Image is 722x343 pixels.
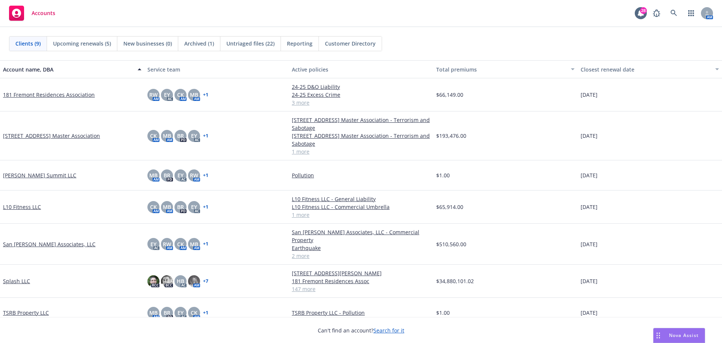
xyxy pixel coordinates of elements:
span: $193,476.00 [436,132,466,140]
span: Nova Assist [669,332,699,338]
button: Nova Assist [653,328,705,343]
a: Accounts [6,3,58,24]
span: [DATE] [581,277,598,285]
span: Upcoming renewals (5) [53,40,111,47]
span: EY [191,203,197,211]
a: San [PERSON_NAME] Associates, LLC - Commercial Property [292,228,430,244]
img: photo [188,275,200,287]
div: 28 [640,7,647,14]
span: Customer Directory [325,40,376,47]
span: [DATE] [581,91,598,99]
a: 2 more [292,252,430,260]
button: Service team [144,60,289,78]
a: + 1 [203,134,208,138]
div: Total premiums [436,66,566,73]
span: [DATE] [581,203,598,211]
a: TSRB Property LLC - Pollution [292,309,430,317]
span: RW [163,240,171,248]
a: 1 more [292,211,430,219]
span: CK [191,309,197,317]
span: Clients (9) [15,40,41,47]
span: $1.00 [436,171,450,179]
span: [DATE] [581,309,598,317]
span: BR [164,171,170,179]
a: L10 Fitness LLC - Commercial Umbrella [292,203,430,211]
span: [DATE] [581,132,598,140]
a: + 1 [203,311,208,315]
span: RW [149,91,158,99]
a: TSRB Property LLC [3,309,49,317]
span: EY [150,240,156,248]
span: Can't find an account? [318,326,404,334]
span: Archived (1) [184,40,214,47]
span: [DATE] [581,240,598,248]
span: Reporting [287,40,312,47]
a: Report a Bug [649,6,664,21]
div: Closest renewal date [581,66,711,73]
a: L10 Fitness LLC [3,203,41,211]
img: photo [161,275,173,287]
a: [PERSON_NAME] Summit LLC [3,171,76,179]
a: L10 Fitness LLC - General Liability [292,195,430,203]
span: $1.00 [436,309,450,317]
img: photo [147,275,159,287]
a: Splash LLC [3,277,30,285]
span: CK [177,91,184,99]
a: [STREET_ADDRESS][PERSON_NAME] [292,269,430,277]
a: Search [666,6,681,21]
a: + 1 [203,205,208,209]
a: 181 Fremont Residences Assoc [292,277,430,285]
a: San [PERSON_NAME] Associates, LLC [3,240,96,248]
a: [STREET_ADDRESS] Master Association [3,132,100,140]
span: $65,914.00 [436,203,463,211]
span: EY [177,171,184,179]
div: Active policies [292,66,430,73]
span: MB [149,171,158,179]
span: MB [163,203,171,211]
button: Total premiums [433,60,578,78]
span: $510,560.00 [436,240,466,248]
span: BR [164,309,170,317]
div: Drag to move [654,328,663,343]
span: EY [164,91,170,99]
span: EY [177,309,184,317]
a: + 1 [203,173,208,178]
a: 24-25 Excess Crime [292,91,430,99]
a: 3 more [292,99,430,107]
button: Active policies [289,60,433,78]
span: New businesses (0) [123,40,172,47]
span: MB [190,240,198,248]
span: CK [150,203,157,211]
a: + 1 [203,242,208,246]
span: MB [149,309,158,317]
span: RW [190,171,198,179]
a: + 7 [203,279,208,284]
span: $66,149.00 [436,91,463,99]
span: HB [177,277,184,285]
a: + 1 [203,93,208,97]
div: Account name, DBA [3,66,133,73]
span: [DATE] [581,171,598,179]
a: Pollution [292,171,430,179]
span: EY [191,132,197,140]
a: 24-25 D&O Liability [292,83,430,91]
a: 181 Fremont Residences Association [3,91,95,99]
span: CK [177,240,184,248]
span: MB [190,91,198,99]
span: MB [163,132,171,140]
span: BR [177,132,184,140]
a: [STREET_ADDRESS] Master Association - Terrorism and Sabotage [292,132,430,148]
a: Search for it [373,327,404,334]
div: Service team [147,66,286,73]
button: Closest renewal date [578,60,722,78]
a: Earthquake [292,244,430,252]
span: CK [150,132,157,140]
a: 1 more [292,148,430,155]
